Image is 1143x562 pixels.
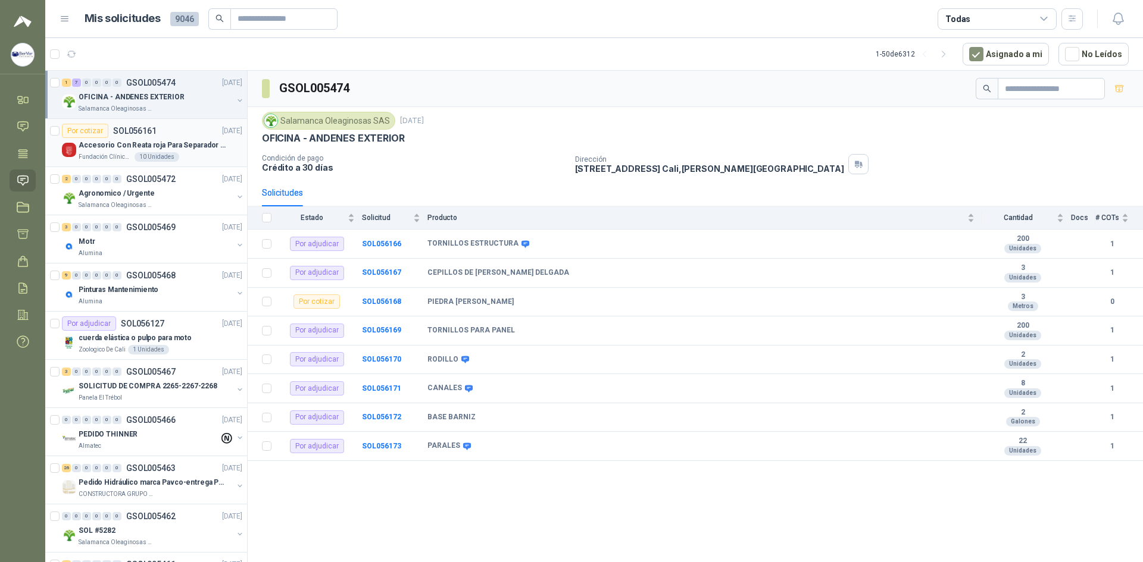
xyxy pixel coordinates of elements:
[290,352,344,366] div: Por adjudicar
[427,413,476,422] b: BASE BARNIZ
[72,416,81,424] div: 0
[362,240,401,248] a: SOL056166
[14,14,32,29] img: Logo peakr
[62,335,76,350] img: Company Logo
[982,263,1064,273] b: 3
[126,464,176,472] p: GSOL005463
[1095,325,1129,336] b: 1
[62,461,245,499] a: 26 0 0 0 0 0 GSOL005463[DATE] Company LogoPedido Hidráulico marca Pavco-entrega PopayánCONSTRUCTO...
[222,463,242,474] p: [DATE]
[362,326,401,334] a: SOL056169
[79,104,154,114] p: Salamanca Oleaginosas SAS
[170,12,199,26] span: 9046
[279,214,345,222] span: Estado
[1095,296,1129,307] b: 0
[1008,302,1038,311] div: Metros
[92,368,101,376] div: 0
[262,154,566,162] p: Condición de pago
[79,393,122,403] p: Panela El Trébol
[79,525,115,536] p: SOL #5282
[62,143,76,157] img: Company Logo
[11,43,34,66] img: Company Logo
[264,114,277,127] img: Company Logo
[82,175,91,183] div: 0
[290,237,344,251] div: Por adjudicar
[362,442,401,450] b: SOL056173
[982,234,1064,244] b: 200
[79,236,95,247] p: Motr
[128,345,169,354] div: 1 Unidades
[79,92,185,103] p: OFICINA - ANDENES EXTERIOR
[102,223,111,231] div: 0
[222,511,242,522] p: [DATE]
[963,43,1049,65] button: Asignado a mi
[982,206,1071,230] th: Cantidad
[62,124,108,138] div: Por cotizar
[427,384,462,393] b: CANALES
[427,206,982,230] th: Producto
[72,223,81,231] div: 0
[222,270,242,281] p: [DATE]
[62,368,71,376] div: 3
[79,297,102,306] p: Alumina
[102,79,111,87] div: 0
[62,528,76,542] img: Company Logo
[62,271,71,280] div: 9
[82,271,91,280] div: 0
[102,175,111,183] div: 0
[400,115,424,127] p: [DATE]
[62,223,71,231] div: 3
[72,175,81,183] div: 0
[62,175,71,183] div: 2
[113,79,121,87] div: 0
[222,318,242,329] p: [DATE]
[113,271,121,280] div: 0
[982,293,1064,302] b: 3
[79,332,192,344] p: cuerda elástica o pulpo para moto
[62,464,71,472] div: 26
[62,509,245,547] a: 0 0 0 0 0 0 GSOL005462[DATE] Company LogoSOL #5282Salamanca Oleaginosas SAS
[62,384,76,398] img: Company Logo
[79,429,138,440] p: PEDIDO THINNER
[85,10,161,27] h1: Mis solicitudes
[222,366,242,378] p: [DATE]
[102,271,111,280] div: 0
[983,84,991,93] span: search
[1095,206,1143,230] th: # COTs
[982,321,1064,331] b: 200
[290,324,344,338] div: Por adjudicar
[45,312,247,360] a: Por adjudicarSOL056127[DATE] Company Logocuerda elástica o pulpo para motoZoologico De Cali1 Unid...
[427,268,569,278] b: CEPILLOS DE [PERSON_NAME] DELGADA
[82,223,91,231] div: 0
[62,287,76,302] img: Company Logo
[126,512,176,520] p: GSOL005462
[427,239,519,249] b: TORNILLOS ESTRUCTURA
[575,164,844,174] p: [STREET_ADDRESS] Cali , [PERSON_NAME][GEOGRAPHIC_DATA]
[1071,206,1095,230] th: Docs
[1004,359,1041,369] div: Unidades
[362,355,401,363] a: SOL056170
[262,162,566,172] p: Crédito a 30 días
[62,416,71,424] div: 0
[62,512,71,520] div: 0
[79,381,217,392] p: SOLICITUD DE COMPRA 2265-2267-2268
[1004,331,1041,340] div: Unidades
[876,45,953,64] div: 1 - 50 de 6312
[982,214,1054,222] span: Cantidad
[126,368,176,376] p: GSOL005467
[62,191,76,205] img: Company Logo
[1095,441,1129,452] b: 1
[82,464,91,472] div: 0
[82,416,91,424] div: 0
[79,477,227,488] p: Pedido Hidráulico marca Pavco-entrega Popayán
[92,416,101,424] div: 0
[62,365,245,403] a: 3 0 0 0 0 0 GSOL005467[DATE] Company LogoSOLICITUD DE COMPRA 2265-2267-2268Panela El Trébol
[79,441,101,451] p: Almatec
[79,188,155,199] p: Agronomico / Urgente
[362,413,401,421] a: SOL056172
[1095,383,1129,394] b: 1
[982,408,1064,417] b: 2
[126,175,176,183] p: GSOL005472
